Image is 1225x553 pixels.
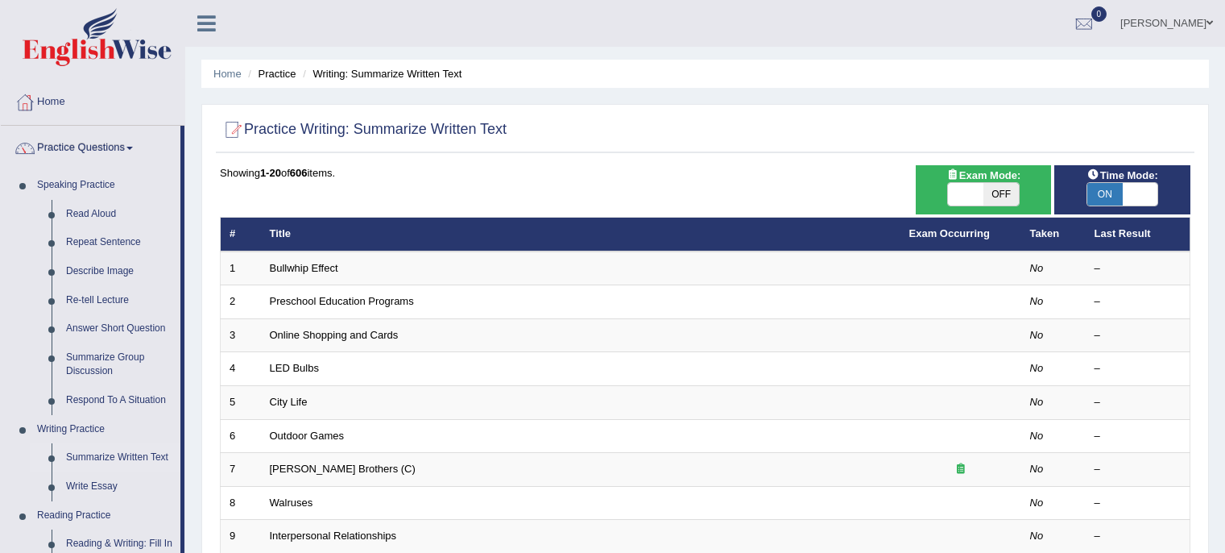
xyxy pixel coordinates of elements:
[1095,328,1182,343] div: –
[221,352,261,386] td: 4
[1081,167,1165,184] span: Time Mode:
[1030,530,1044,542] em: No
[221,318,261,352] td: 3
[30,171,180,200] a: Speaking Practice
[221,386,261,420] td: 5
[59,472,180,501] a: Write Essay
[220,118,507,142] h2: Practice Writing: Summarize Written Text
[59,343,180,386] a: Summarize Group Discussion
[59,286,180,315] a: Re-tell Lecture
[1021,218,1086,252] th: Taken
[270,362,319,374] a: LED Bulbs
[220,165,1190,181] div: Showing of items.
[270,497,313,509] a: Walruses
[1095,395,1182,410] div: –
[299,66,461,81] li: Writing: Summarize Written Text
[909,227,990,239] a: Exam Occurring
[270,295,414,307] a: Preschool Education Programs
[221,486,261,520] td: 8
[1030,497,1044,509] em: No
[221,285,261,319] td: 2
[270,396,308,408] a: City Life
[1095,294,1182,310] div: –
[1095,529,1182,544] div: –
[916,165,1052,214] div: Show exams occurring in exams
[244,66,296,81] li: Practice
[59,386,180,415] a: Respond To A Situation
[261,218,900,252] th: Title
[30,501,180,530] a: Reading Practice
[1030,463,1044,475] em: No
[1091,6,1107,22] span: 0
[221,218,261,252] th: #
[270,329,399,341] a: Online Shopping and Cards
[1030,262,1044,274] em: No
[1030,329,1044,341] em: No
[260,167,281,179] b: 1-20
[221,453,261,487] td: 7
[1030,430,1044,442] em: No
[1030,362,1044,374] em: No
[221,252,261,285] td: 1
[940,167,1027,184] span: Exam Mode:
[1095,496,1182,511] div: –
[270,430,345,442] a: Outdoor Games
[59,314,180,343] a: Answer Short Question
[983,183,1019,206] span: OFF
[1086,218,1190,252] th: Last Result
[213,68,242,80] a: Home
[1095,261,1182,276] div: –
[1030,396,1044,408] em: No
[59,257,180,286] a: Describe Image
[1095,429,1182,444] div: –
[1,126,180,166] a: Practice Questions
[290,167,308,179] b: 606
[59,228,180,257] a: Repeat Sentence
[270,530,397,542] a: Interpersonal Relationships
[909,462,1012,477] div: Exam occurring question
[59,443,180,472] a: Summarize Written Text
[59,200,180,229] a: Read Aloud
[270,463,416,475] a: [PERSON_NAME] Brothers (C)
[221,419,261,453] td: 6
[1087,183,1123,206] span: ON
[1095,361,1182,376] div: –
[30,415,180,444] a: Writing Practice
[1,80,184,120] a: Home
[1095,462,1182,477] div: –
[1030,295,1044,307] em: No
[270,262,338,274] a: Bullwhip Effect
